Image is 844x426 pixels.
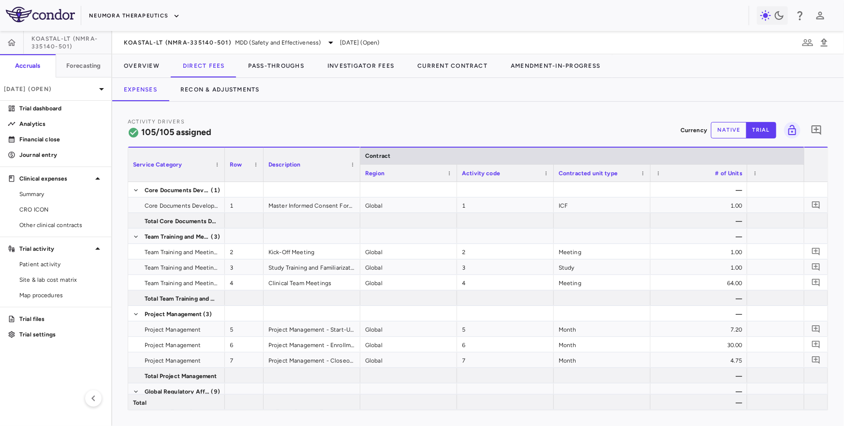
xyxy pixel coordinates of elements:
[810,353,823,366] button: Add comment
[19,190,104,198] span: Summary
[211,384,220,399] span: (9)
[554,244,651,259] div: Meeting
[810,245,823,258] button: Add comment
[651,198,747,213] div: 1.00
[19,205,104,214] span: CRO ICON
[554,198,651,213] div: ICF
[225,321,264,336] div: 5
[225,259,264,274] div: 3
[559,170,618,177] span: Contracted unit type
[406,54,499,77] button: Current Contract
[145,275,219,291] span: Team Training and Meetings (Non-Core Team)
[341,38,380,47] span: [DATE] (Open)
[112,54,171,77] button: Overview
[19,135,104,144] p: Financial close
[145,337,201,353] span: Project Management
[230,161,242,168] span: Row
[19,291,104,300] span: Map procedures
[19,221,104,229] span: Other clinical contracts
[360,337,457,352] div: Global
[19,120,104,128] p: Analytics
[316,54,406,77] button: Investigator Fees
[651,383,747,398] div: —
[651,337,747,352] div: 30.00
[457,244,554,259] div: 2
[457,198,554,213] div: 1
[19,330,104,339] p: Trial settings
[810,322,823,335] button: Add comment
[651,368,747,383] div: —
[360,244,457,259] div: Global
[756,198,839,213] div: $23,014.48
[360,321,457,336] div: Global
[145,306,202,322] span: Project Management
[211,229,220,244] span: (3)
[31,35,111,50] span: KOASTAL-LT (NMRA-335140-501)
[145,260,219,275] span: Team Training and Meetings (Non-Core Team)
[808,122,825,138] button: Add comment
[651,275,747,290] div: 64.00
[169,78,271,101] button: Recon & Adjustments
[19,104,104,113] p: Trial dashboard
[812,324,821,334] svg: Add comment
[499,54,612,77] button: Amendment-In-Progress
[145,291,219,306] span: Total Team Training and Meetings (Non-Core Team)
[810,260,823,274] button: Add comment
[145,384,210,399] span: Global Regulatory Affairs
[360,352,457,367] div: Global
[225,352,264,367] div: 7
[651,306,747,321] div: —
[360,259,457,274] div: Global
[19,244,92,253] p: Trial activity
[19,315,104,323] p: Trial files
[780,122,800,138] span: Lock grid
[651,228,747,243] div: —
[145,229,210,244] span: Team Training and Meetings (Non-Core Team)
[651,213,747,228] div: —
[812,278,821,287] svg: Add comment
[651,321,747,336] div: 7.20
[128,119,185,125] span: Activity Drivers
[225,244,264,259] div: 2
[235,38,321,47] span: MDD (Safety and Effectiveness)
[746,122,776,138] button: trial
[812,355,821,365] svg: Add comment
[124,39,231,46] span: KOASTAL-LT (NMRA-335140-501)
[651,182,747,197] div: —
[225,337,264,352] div: 6
[554,259,651,274] div: Study
[360,198,457,213] div: Global
[756,259,839,275] div: $30,820.00
[651,259,747,274] div: 1.00
[145,198,219,213] span: Core Documents Development/Review
[145,213,219,229] span: Total Core Documents Development/Review
[264,198,360,213] div: Master Informed Consent Form(s) (ICFs)
[811,124,822,136] svg: Add comment
[651,290,747,305] div: —
[462,170,500,177] span: Activity code
[756,244,839,259] div: $15,877.00
[225,275,264,290] div: 4
[268,161,301,168] span: Description
[651,395,747,410] div: —
[651,244,747,259] div: 1.00
[19,275,104,284] span: Site & lab cost matrix
[360,275,457,290] div: Global
[715,170,743,177] span: # of Units
[457,352,554,367] div: 7
[264,321,360,336] div: Project Management - Start-Up - Start - First SIV
[457,321,554,336] div: 5
[457,275,554,290] div: 4
[812,262,821,272] svg: Add comment
[225,198,264,213] div: 1
[141,126,211,139] h6: 105/105 assigned
[264,244,360,259] div: Kick-Off Meeting
[6,7,75,22] img: logo-full-SnFGN8VE.png
[457,259,554,274] div: 3
[19,174,92,183] p: Clinical expenses
[756,337,839,352] div: $55,067.80
[145,368,217,384] span: Total Project Management
[756,321,839,337] div: $59,841.00
[365,152,390,159] span: Contract
[810,198,823,212] button: Add comment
